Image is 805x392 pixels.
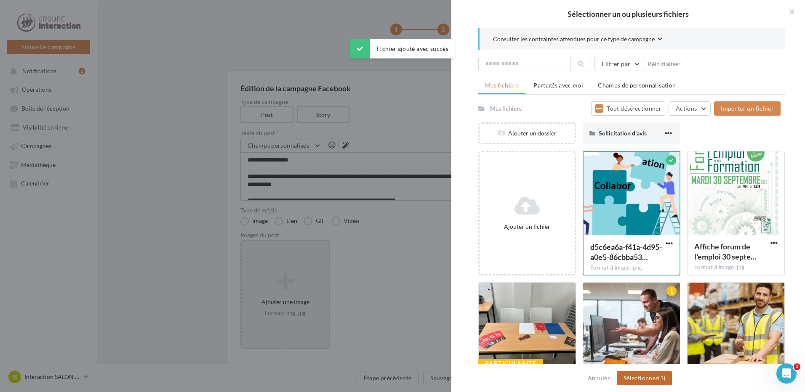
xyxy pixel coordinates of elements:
button: Importer un fichier [714,101,781,116]
h2: Sélectionner un ou plusieurs fichiers [465,10,792,18]
span: (1) [658,374,665,381]
span: Consulter les contraintes attendues pour ce type de campagne [493,35,655,43]
span: Importer un fichier [721,105,774,112]
button: Réinitialiser [644,59,685,69]
button: Annuler [584,373,613,383]
div: Fichier ajouté avec succès [350,39,455,58]
button: Sélectionner(1) [617,371,672,385]
div: Format d'image: jpg [694,264,778,271]
button: Tout désélectionner [591,101,665,116]
div: Particularité [478,359,543,368]
button: Actions [669,101,711,116]
span: Affiche forum de l'emploi 30 septembre 2025 [694,242,757,261]
div: Mes fichiers [490,104,522,113]
span: Actions [676,105,697,112]
div: Ajouter un fichier [483,222,571,231]
button: Consulter les contraintes attendues pour ce type de campagne [493,34,662,45]
span: Partagés avec moi [533,82,583,89]
button: Filtrer par [594,57,644,71]
div: Format d'image: png [590,264,673,272]
span: Sollicitation d'avis [599,130,647,137]
span: d5c6ea6a-f41a-4d95-a0e5-86cbba531922 [590,242,662,262]
span: 1 [794,363,800,370]
span: Mes fichiers [485,82,519,89]
span: Champs de personnalisation [598,82,676,89]
div: Ajouter un dossier [480,129,575,138]
iframe: Intercom live chat [776,363,797,384]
